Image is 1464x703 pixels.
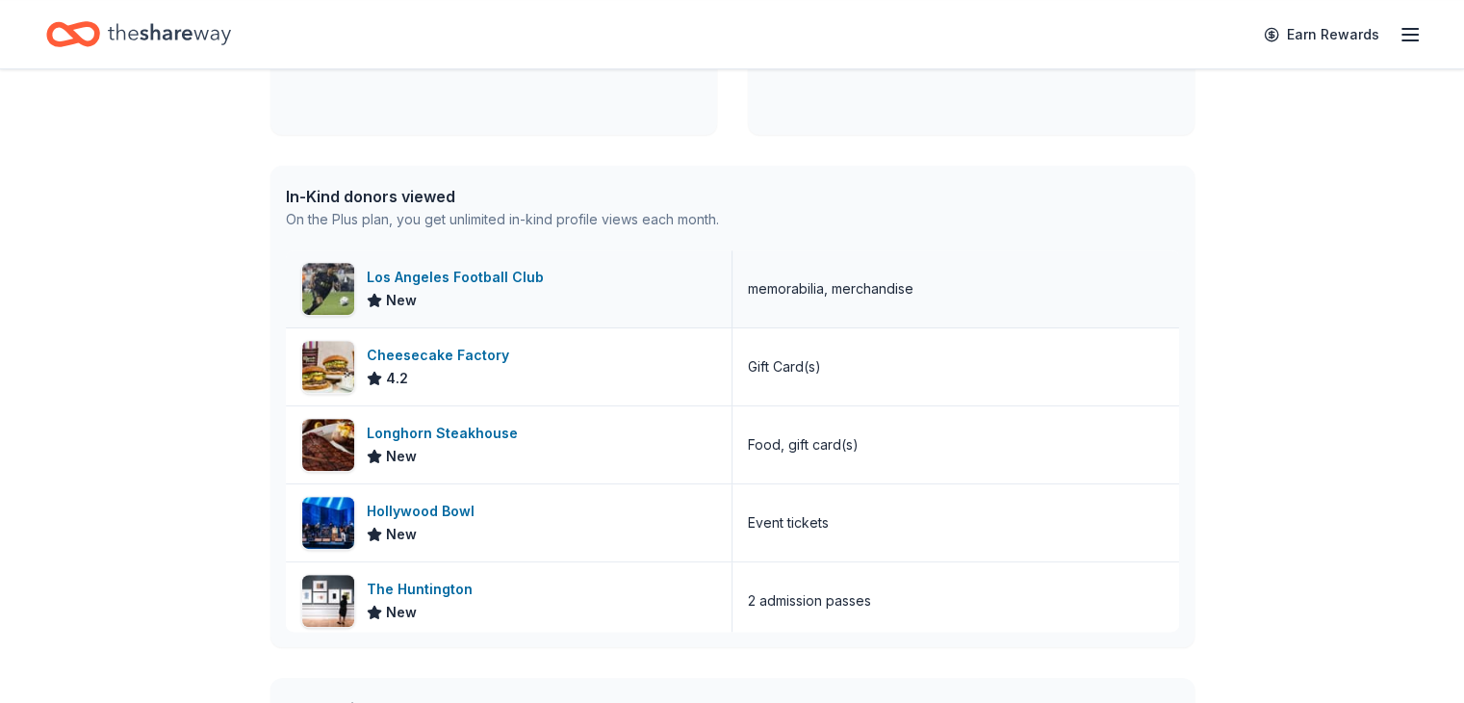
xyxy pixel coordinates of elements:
[302,497,354,549] img: Image for Hollywood Bowl
[302,419,354,471] img: Image for Longhorn Steakhouse
[367,344,517,367] div: Cheesecake Factory
[302,263,354,315] img: Image for Los Angeles Football Club
[1252,17,1391,52] a: Earn Rewards
[748,589,871,612] div: 2 admission passes
[367,578,480,601] div: The Huntington
[386,367,408,390] span: 4.2
[386,289,417,312] span: New
[302,341,354,393] img: Image for Cheesecake Factory
[286,185,719,208] div: In-Kind donors viewed
[386,523,417,546] span: New
[46,12,231,57] a: Home
[302,575,354,627] img: Image for The Huntington
[367,422,526,445] div: Longhorn Steakhouse
[286,208,719,231] div: On the Plus plan, you get unlimited in-kind profile views each month.
[748,433,859,456] div: Food, gift card(s)
[748,511,829,534] div: Event tickets
[386,445,417,468] span: New
[386,601,417,624] span: New
[748,277,913,300] div: memorabilia, merchandise
[367,266,552,289] div: Los Angeles Football Club
[748,355,821,378] div: Gift Card(s)
[367,500,482,523] div: Hollywood Bowl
